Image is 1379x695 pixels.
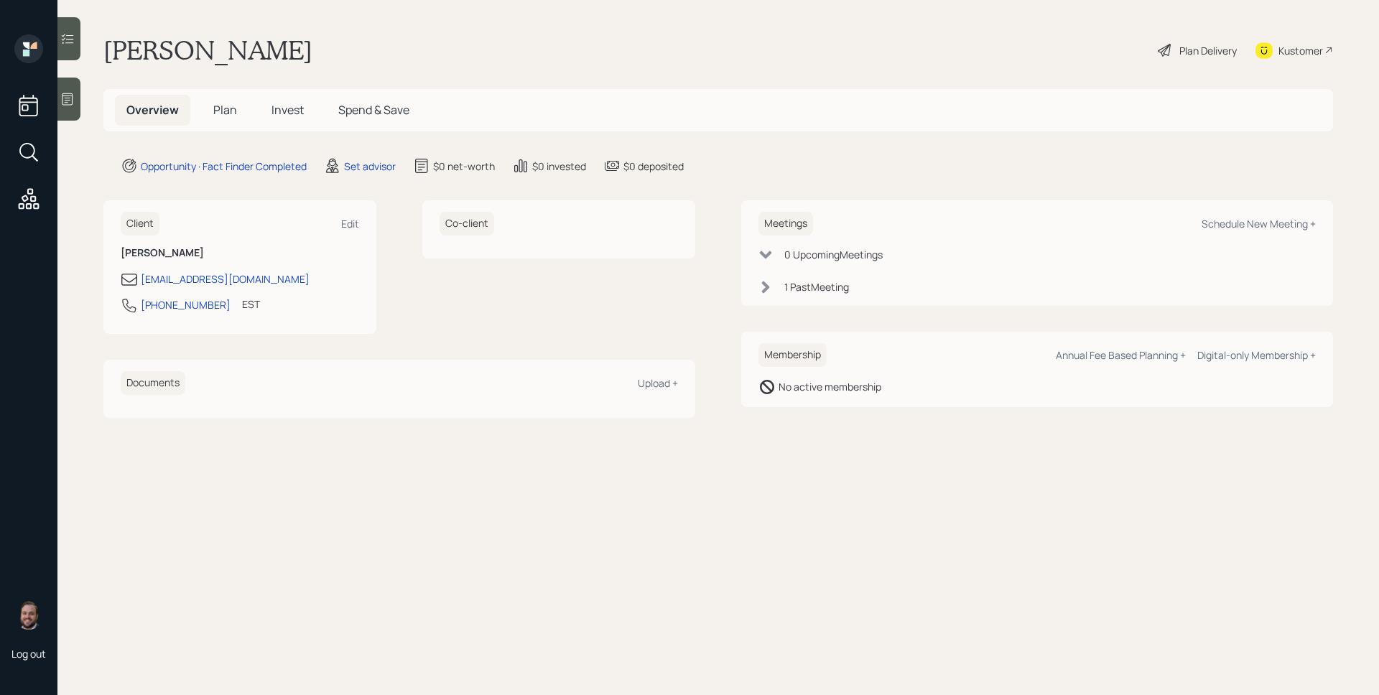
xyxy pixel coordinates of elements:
[141,271,310,286] div: [EMAIL_ADDRESS][DOMAIN_NAME]
[758,212,813,235] h6: Meetings
[758,343,827,367] h6: Membership
[338,102,409,118] span: Spend & Save
[433,159,495,174] div: $0 net-worth
[121,247,359,259] h6: [PERSON_NAME]
[440,212,494,235] h6: Co-client
[121,371,185,395] h6: Documents
[532,159,586,174] div: $0 invested
[1202,217,1316,230] div: Schedule New Meeting +
[103,34,312,66] h1: [PERSON_NAME]
[341,217,359,230] div: Edit
[623,159,684,174] div: $0 deposited
[14,601,43,630] img: james-distasi-headshot.png
[213,102,237,118] span: Plan
[141,297,231,312] div: [PHONE_NUMBER]
[11,647,46,661] div: Log out
[1179,43,1237,58] div: Plan Delivery
[638,376,678,390] div: Upload +
[784,279,849,294] div: 1 Past Meeting
[1056,348,1186,362] div: Annual Fee Based Planning +
[1278,43,1323,58] div: Kustomer
[784,247,883,262] div: 0 Upcoming Meeting s
[779,379,881,394] div: No active membership
[242,297,260,312] div: EST
[121,212,159,235] h6: Client
[1197,348,1316,362] div: Digital-only Membership +
[344,159,396,174] div: Set advisor
[271,102,304,118] span: Invest
[141,159,307,174] div: Opportunity · Fact Finder Completed
[126,102,179,118] span: Overview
